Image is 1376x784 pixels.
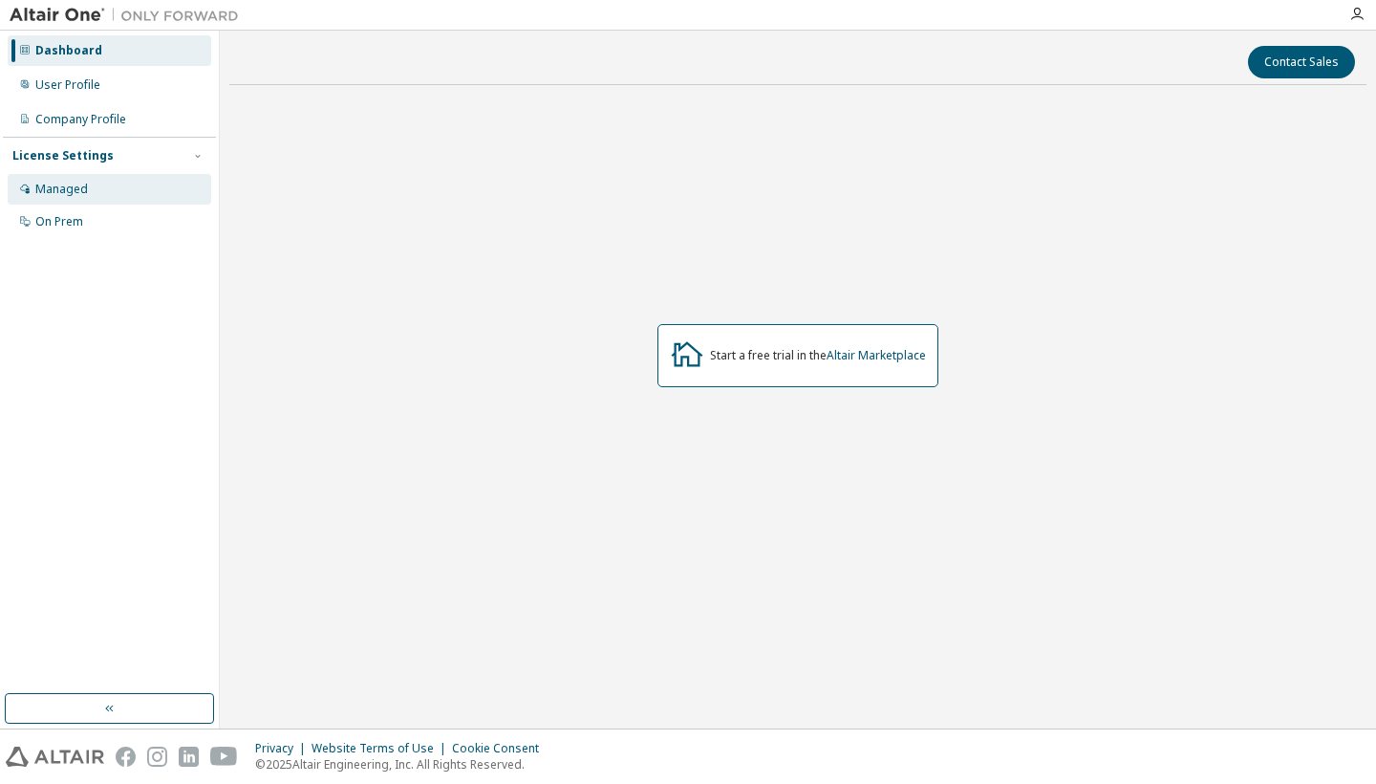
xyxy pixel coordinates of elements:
[35,43,102,58] div: Dashboard
[35,112,126,127] div: Company Profile
[116,747,136,767] img: facebook.svg
[452,741,550,756] div: Cookie Consent
[210,747,238,767] img: youtube.svg
[35,182,88,197] div: Managed
[179,747,199,767] img: linkedin.svg
[10,6,248,25] img: Altair One
[12,148,114,163] div: License Settings
[710,348,926,363] div: Start a free trial in the
[1248,46,1355,78] button: Contact Sales
[255,756,550,773] p: © 2025 Altair Engineering, Inc. All Rights Reserved.
[35,77,100,93] div: User Profile
[35,214,83,229] div: On Prem
[312,741,452,756] div: Website Terms of Use
[6,747,104,767] img: altair_logo.svg
[147,747,167,767] img: instagram.svg
[255,741,312,756] div: Privacy
[827,347,926,363] a: Altair Marketplace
